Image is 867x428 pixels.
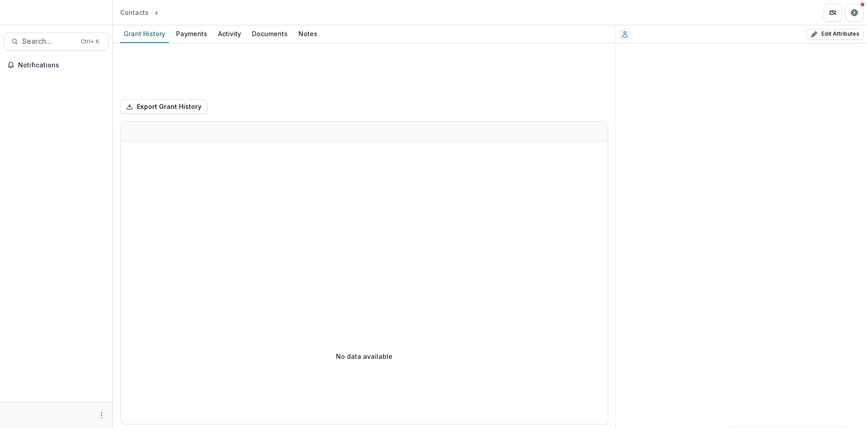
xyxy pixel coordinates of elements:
div: Contacts [120,8,149,17]
button: Search... [4,33,109,51]
div: Ctrl + K [79,37,101,47]
a: Activity [214,25,245,43]
div: Grant History [120,27,169,40]
button: Get Help [845,4,863,22]
p: No data available [336,352,392,361]
a: Payments [172,25,211,43]
div: Payments [172,27,211,40]
button: More [96,410,107,421]
span: Search... [22,37,75,46]
div: Notes [295,27,321,40]
a: Notes [295,25,321,43]
a: Grant History [120,25,169,43]
div: Documents [248,27,291,40]
button: Export Grant History [120,99,207,114]
a: Documents [248,25,291,43]
button: Edit Attributes [806,29,863,40]
button: Notifications [4,58,109,72]
button: Partners [824,4,842,22]
span: Notifications [18,61,105,69]
nav: breadcrumb [117,6,199,19]
div: Activity [214,27,245,40]
a: Contacts [117,6,152,19]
